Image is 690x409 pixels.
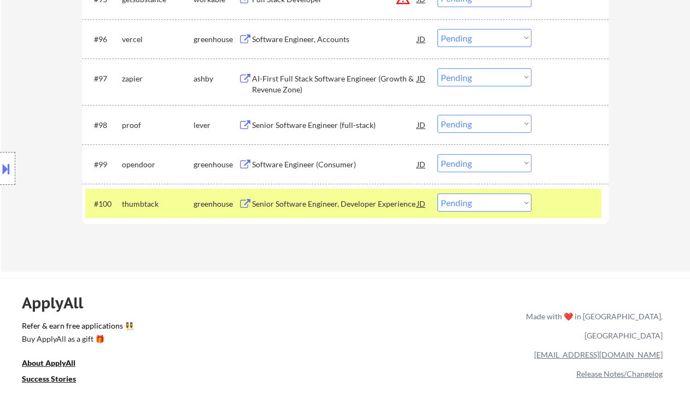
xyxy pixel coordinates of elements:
a: Release Notes/Changelog [576,369,663,378]
div: JD [416,115,427,135]
div: greenhouse [194,159,238,170]
div: greenhouse [194,198,238,209]
div: ashby [194,73,238,84]
div: JD [416,154,427,174]
a: [EMAIL_ADDRESS][DOMAIN_NAME] [534,350,663,359]
div: JD [416,68,427,88]
div: vercel [122,34,194,45]
div: JD [416,29,427,49]
div: #96 [94,34,113,45]
div: ApplyAll [22,294,96,312]
div: Software Engineer, Accounts [252,34,417,45]
a: Success Stories [22,373,91,387]
div: Buy ApplyAll as a gift 🎁 [22,335,131,343]
div: Senior Software Engineer (full-stack) [252,120,417,131]
div: AI-First Full Stack Software Engineer (Growth & Revenue Zone) [252,73,417,95]
div: JD [416,194,427,213]
a: Refer & earn free applications 👯‍♀️ [22,322,297,334]
u: Success Stories [22,374,76,383]
div: greenhouse [194,34,238,45]
u: About ApplyAll [22,358,75,367]
div: lever [194,120,238,131]
div: Senior Software Engineer, Developer Experience [252,198,417,209]
a: Buy ApplyAll as a gift 🎁 [22,334,131,347]
a: About ApplyAll [22,358,91,371]
div: Made with ❤️ in [GEOGRAPHIC_DATA], [GEOGRAPHIC_DATA] [522,307,663,345]
div: Software Engineer (Consumer) [252,159,417,170]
